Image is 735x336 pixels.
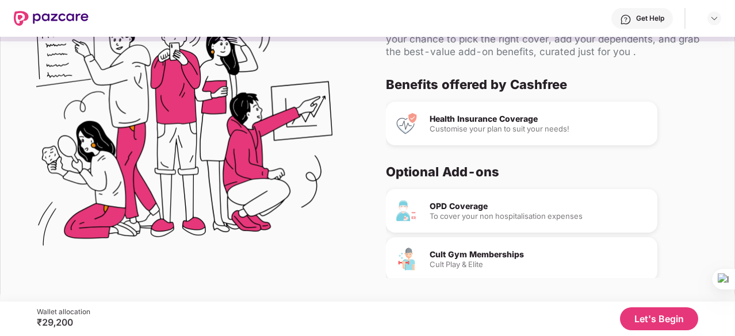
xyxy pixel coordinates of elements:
[430,213,648,220] div: To cover your non hospitalisation expenses
[37,307,90,316] div: Wallet allocation
[395,248,418,271] img: Cult Gym Memberships
[395,112,418,135] img: Health Insurance Coverage
[620,307,698,330] button: Let's Begin
[430,115,648,123] div: Health Insurance Coverage
[710,14,719,23] img: svg+xml;base64,PHN2ZyBpZD0iRHJvcGRvd24tMzJ4MzIiIHhtbG5zPSJodHRwOi8vd3d3LnczLm9yZy8yMDAwL3N2ZyIgd2...
[430,261,648,268] div: Cult Play & Elite
[14,11,89,26] img: New Pazcare Logo
[636,14,664,23] div: Get Help
[430,202,648,210] div: OPD Coverage
[430,250,648,258] div: Cult Gym Memberships
[430,125,648,133] div: Customise your plan to suit your needs!
[620,14,631,25] img: svg+xml;base64,PHN2ZyBpZD0iSGVscC0zMngzMiIgeG1sbnM9Imh0dHA6Ly93d3cudzMub3JnLzIwMDAvc3ZnIiB3aWR0aD...
[395,199,418,222] img: OPD Coverage
[386,76,707,92] div: Benefits offered by Cashfree
[386,164,707,180] div: Optional Add-ons
[37,316,90,328] div: ₹29,200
